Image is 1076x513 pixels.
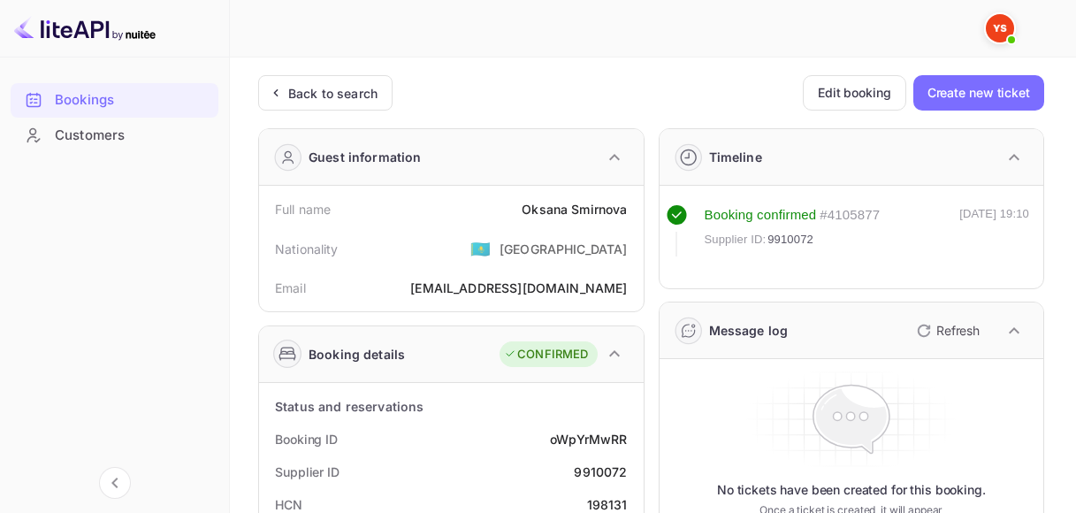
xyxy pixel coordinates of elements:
div: Booking confirmed [705,205,817,226]
span: United States [470,233,491,264]
button: Edit booking [803,75,906,111]
p: Refresh [936,321,980,340]
a: Bookings [11,83,218,116]
div: [GEOGRAPHIC_DATA] [500,240,628,258]
div: Message log [709,321,789,340]
div: Booking ID [275,430,338,448]
div: Back to search [288,84,378,103]
button: Refresh [906,317,987,345]
div: Booking details [309,345,405,364]
div: CONFIRMED [504,346,588,364]
div: Guest information [309,148,422,166]
button: Collapse navigation [99,467,131,499]
button: Create new ticket [913,75,1044,111]
div: Customers [11,119,218,153]
div: Oksana Smirnova [522,200,627,218]
div: 9910072 [574,463,627,481]
span: Supplier ID: [705,231,767,249]
div: Bookings [11,83,218,118]
div: oWpYrMwRR [550,430,627,448]
div: # 4105877 [820,205,880,226]
div: Full name [275,200,331,218]
img: LiteAPI logo [14,14,156,42]
img: Yandex Support [986,14,1014,42]
div: Customers [55,126,210,146]
a: Customers [11,119,218,151]
div: Status and reservations [275,397,424,416]
p: No tickets have been created for this booking. [717,481,986,499]
span: 9910072 [767,231,813,249]
div: Nationality [275,240,339,258]
div: Bookings [55,90,210,111]
div: [EMAIL_ADDRESS][DOMAIN_NAME] [410,279,627,297]
div: [DATE] 19:10 [959,205,1029,256]
div: Supplier ID [275,463,340,481]
div: Email [275,279,306,297]
div: Timeline [709,148,762,166]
